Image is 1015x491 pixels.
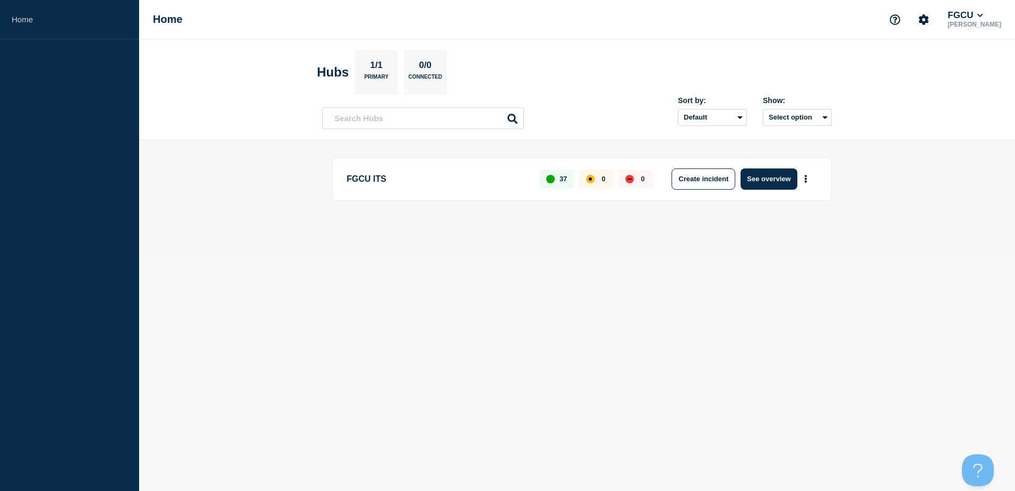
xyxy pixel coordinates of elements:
p: [PERSON_NAME] [945,21,1003,28]
button: Account settings [913,9,935,31]
div: affected [586,175,595,183]
button: FGCU [945,10,985,21]
input: Search Hubs [322,107,524,129]
button: Select option [763,109,832,126]
div: up [546,175,555,183]
p: Connected [408,74,442,85]
p: FGCU ITS [347,168,528,190]
h1: Home [153,13,183,26]
div: down [625,175,634,183]
h2: Hubs [317,65,349,80]
p: 0 [601,175,605,183]
p: 0 [641,175,644,183]
button: Support [884,9,906,31]
p: 0/0 [415,60,436,74]
p: Primary [364,74,389,85]
p: 1/1 [366,60,387,74]
select: Sort by [678,109,747,126]
p: 37 [560,175,567,183]
button: More actions [799,169,813,189]
button: Create incident [672,168,735,190]
iframe: Help Scout Beacon - Open [962,454,994,486]
div: Show: [763,96,832,105]
div: Sort by: [678,96,747,105]
button: See overview [741,168,797,190]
